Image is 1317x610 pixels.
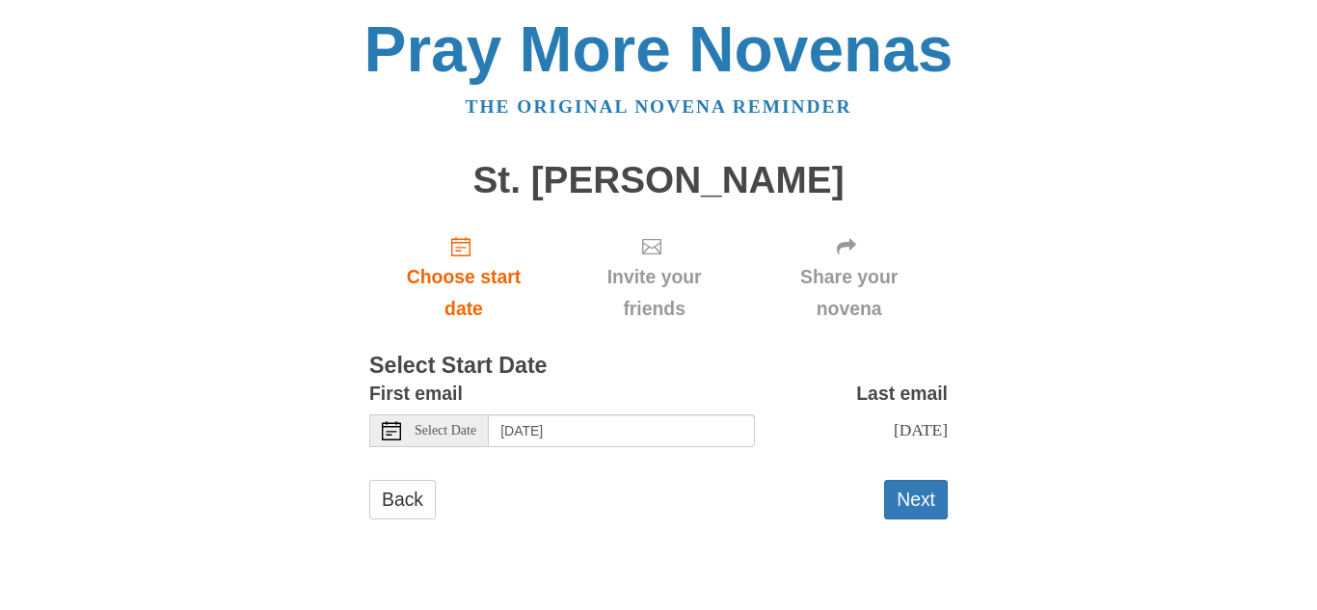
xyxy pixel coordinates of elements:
[369,378,463,410] label: First email
[578,261,731,325] span: Invite your friends
[558,220,750,334] div: Click "Next" to confirm your start date first.
[389,261,539,325] span: Choose start date
[750,220,948,334] div: Click "Next" to confirm your start date first.
[364,13,954,85] a: Pray More Novenas
[369,160,948,201] h1: St. [PERSON_NAME]
[369,480,436,519] a: Back
[369,354,948,379] h3: Select Start Date
[856,378,948,410] label: Last email
[415,424,476,438] span: Select Date
[894,420,948,439] span: [DATE]
[466,96,852,117] a: The original novena reminder
[369,220,558,334] a: Choose start date
[884,480,948,519] button: Next
[769,261,928,325] span: Share your novena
